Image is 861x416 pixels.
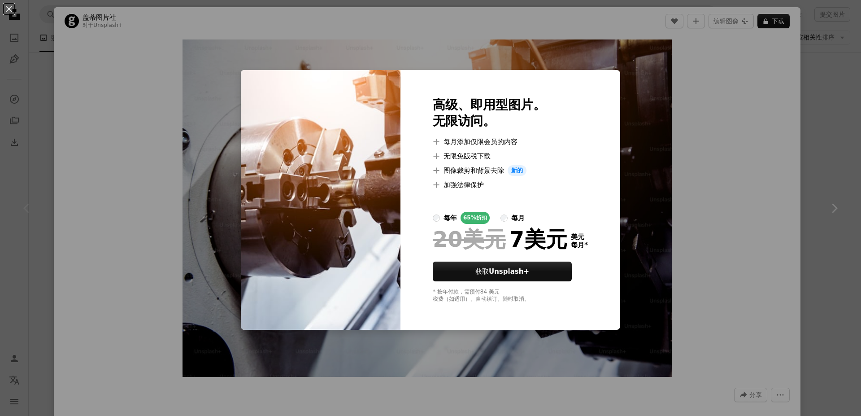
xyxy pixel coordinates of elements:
[241,70,400,330] img: premium_photo-1682144591991-585764d2a651
[511,214,525,222] font: 每月
[480,289,500,295] font: 84 美元
[571,233,584,241] font: 美元
[444,181,484,189] font: 加强法律保护
[476,215,487,221] font: 折扣
[444,152,491,160] font: 无限免版税下载
[500,215,508,222] input: 每月
[433,262,572,281] button: 获取Unsplash+
[433,227,506,252] font: 20美元
[433,289,480,295] font: * 按年付款，需预付
[509,227,567,252] font: 7美元
[433,215,440,222] input: 每年65%折扣
[444,166,504,175] font: 图像裁剪和背景去除
[475,267,489,276] font: 获取
[433,97,546,112] font: 高级、即用型图片。
[571,241,584,249] font: 每月
[511,167,523,174] font: 新的
[463,215,476,221] font: 65%
[433,296,530,302] font: 税费（如适用）。自动续订。随时取消。
[444,138,517,146] font: 每月添加仅限会员的内容
[444,214,457,222] font: 每年
[433,114,496,128] font: 无限访问。
[489,267,529,276] font: Unsplash+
